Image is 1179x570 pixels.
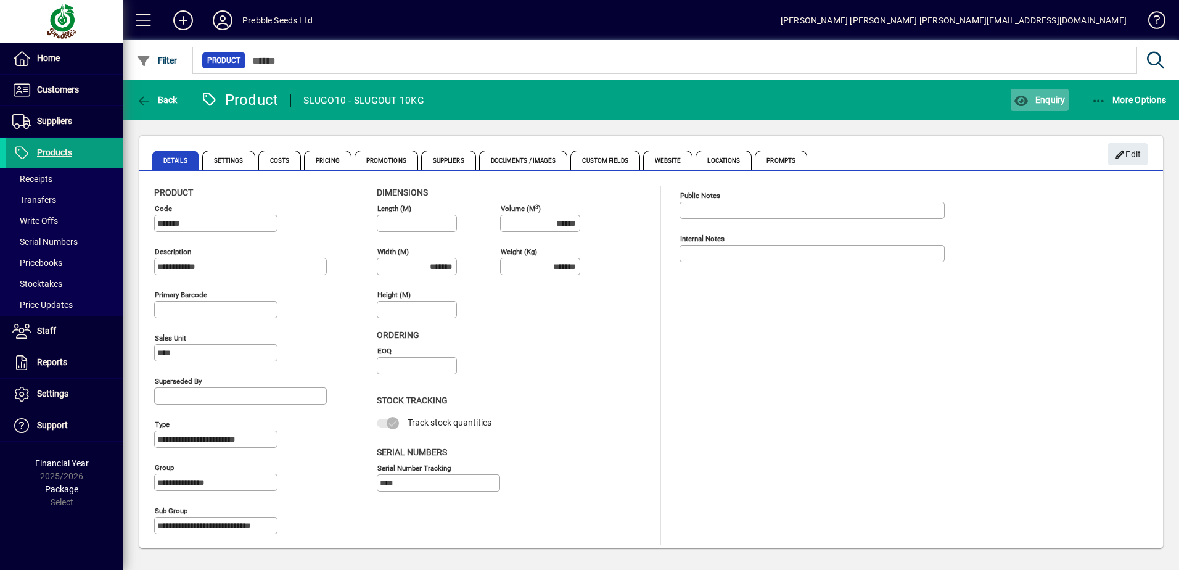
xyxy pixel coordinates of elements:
a: Transfers [6,189,123,210]
a: Write Offs [6,210,123,231]
span: Suppliers [421,151,476,170]
span: Write Offs [12,216,58,226]
span: Custom Fields [570,151,639,170]
mat-label: Sales unit [155,334,186,342]
span: Stock Tracking [377,395,448,405]
mat-label: Public Notes [680,191,720,200]
mat-label: Code [155,204,172,213]
span: Filter [136,56,178,65]
div: Prebble Seeds Ltd [242,10,313,30]
span: Product [154,188,193,197]
span: Receipts [12,174,52,184]
span: Track stock quantities [408,418,491,427]
a: Home [6,43,123,74]
mat-label: Internal Notes [680,234,725,243]
span: Suppliers [37,116,72,126]
span: Stocktakes [12,279,62,289]
a: Pricebooks [6,252,123,273]
span: Financial Year [35,458,89,468]
a: Knowledge Base [1139,2,1164,43]
span: Locations [696,151,752,170]
mat-label: Group [155,463,174,472]
mat-label: Volume (m ) [501,204,541,213]
span: Price Updates [12,300,73,310]
a: Staff [6,316,123,347]
span: Promotions [355,151,418,170]
button: Enquiry [1011,89,1068,111]
mat-label: Height (m) [377,291,411,299]
span: Home [37,53,60,63]
span: Documents / Images [479,151,568,170]
mat-label: Width (m) [377,247,409,256]
span: Support [37,420,68,430]
a: Receipts [6,168,123,189]
span: Transfers [12,195,56,205]
button: More Options [1088,89,1170,111]
mat-label: EOQ [377,347,392,355]
span: More Options [1091,95,1167,105]
div: [PERSON_NAME] [PERSON_NAME] [PERSON_NAME][EMAIL_ADDRESS][DOMAIN_NAME] [781,10,1127,30]
a: Settings [6,379,123,410]
mat-label: Weight (Kg) [501,247,537,256]
div: Product [200,90,279,110]
span: Package [45,484,78,494]
span: Pricebooks [12,258,62,268]
a: Suppliers [6,106,123,137]
span: Dimensions [377,188,428,197]
span: Serial Numbers [12,237,78,247]
span: Products [37,147,72,157]
span: Ordering [377,330,419,340]
a: Stocktakes [6,273,123,294]
mat-label: Superseded by [155,377,202,386]
button: Filter [133,49,181,72]
span: Website [643,151,693,170]
button: Add [163,9,203,31]
button: Back [133,89,181,111]
button: Edit [1108,143,1148,165]
span: Settings [37,389,68,399]
span: Reports [37,357,67,367]
span: Enquiry [1014,95,1065,105]
mat-label: Sub group [155,506,187,515]
span: Details [152,151,199,170]
span: Customers [37,85,79,94]
span: Pricing [304,151,351,170]
a: Serial Numbers [6,231,123,252]
a: Support [6,410,123,441]
span: Prompts [755,151,807,170]
a: Price Updates [6,294,123,315]
span: Back [136,95,178,105]
button: Profile [203,9,242,31]
span: Staff [37,326,56,336]
span: Edit [1115,144,1141,165]
mat-label: Type [155,420,170,429]
mat-label: Length (m) [377,204,411,213]
app-page-header-button: Back [123,89,191,111]
sup: 3 [535,203,538,209]
mat-label: Description [155,247,191,256]
a: Reports [6,347,123,378]
a: Customers [6,75,123,105]
mat-label: Primary barcode [155,291,207,299]
div: SLUGO10 - SLUGOUT 10KG [303,91,424,110]
span: Costs [258,151,302,170]
span: Serial Numbers [377,447,447,457]
span: Product [207,54,240,67]
span: Settings [202,151,255,170]
mat-label: Serial Number tracking [377,463,451,472]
